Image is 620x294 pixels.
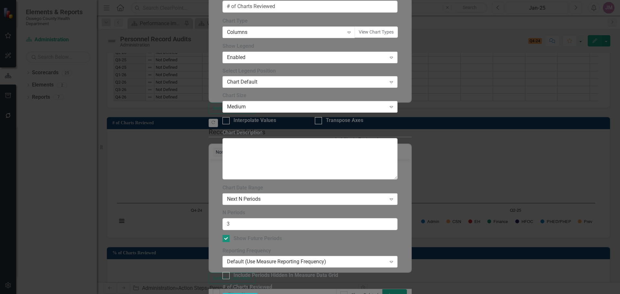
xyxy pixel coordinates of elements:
[227,103,386,111] div: Medium
[233,272,338,279] div: Include Periods Hidden In Measure Data Grid
[233,117,276,124] div: Interpolate Values
[222,247,398,255] label: Reporting Frequency
[355,26,398,38] button: View Chart Types
[222,184,398,192] label: Chart Date Range
[222,129,398,137] label: Chart Description
[222,209,398,217] label: N Periods
[222,1,398,13] input: Optional Chart Title
[222,43,398,50] label: Show Legend
[222,67,398,75] label: Select Legend Position
[326,117,363,124] div: Transpose Axes
[227,78,386,86] div: Chart Default
[227,28,344,36] div: Columns
[233,235,282,242] div: Show Future Periods
[227,258,386,266] div: Default (Use Measure Reporting Frequency)
[227,196,386,203] div: Next N Periods
[227,54,386,61] div: Enabled
[222,92,398,99] label: Chart Size
[222,17,398,25] label: Chart Type
[222,284,398,290] h3: # of Charts Reviewed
